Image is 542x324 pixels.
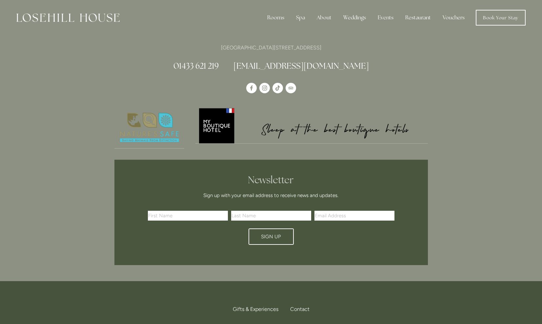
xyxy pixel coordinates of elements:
a: Losehill House Hotel & Spa [246,83,257,93]
a: Instagram [259,83,270,93]
div: Restaurant [400,11,436,24]
a: Nature's Safe - Logo [114,107,185,149]
span: Sign Up [261,234,281,240]
img: Losehill House [16,13,120,22]
div: Contact [285,302,310,316]
div: Events [372,11,399,24]
div: About [311,11,337,24]
input: Last Name [231,211,311,221]
a: 01433 621 219 [173,61,219,71]
img: My Boutique Hotel - Logo [195,107,428,143]
div: Spa [291,11,310,24]
div: Weddings [338,11,371,24]
p: [GEOGRAPHIC_DATA][STREET_ADDRESS] [114,43,428,52]
a: TikTok [272,83,283,93]
a: Vouchers [437,11,470,24]
span: Gifts & Experiences [233,306,278,312]
input: Email Address [314,211,394,221]
h2: Newsletter [150,174,392,186]
img: Nature's Safe - Logo [114,107,185,148]
p: Sign up with your email address to receive news and updates. [150,191,392,199]
a: Gifts & Experiences [233,302,284,316]
a: [EMAIL_ADDRESS][DOMAIN_NAME] [233,61,369,71]
input: First Name [148,211,228,221]
a: Book Your Stay [476,10,526,26]
a: TripAdvisor [286,83,296,93]
button: Sign Up [249,228,294,245]
div: Rooms [262,11,290,24]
